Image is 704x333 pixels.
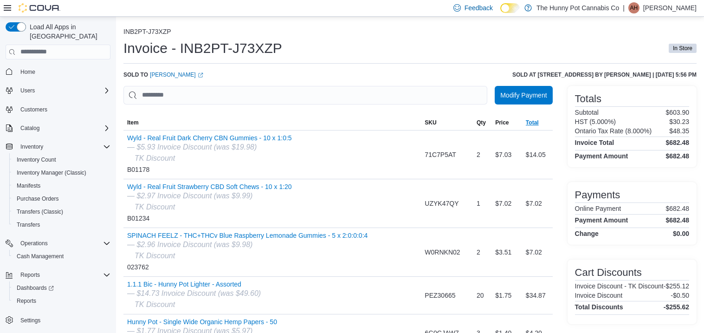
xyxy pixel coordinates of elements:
[135,300,175,308] i: TK Discount
[123,39,282,58] h1: Invoice - INB2PT-J73XZP
[20,271,40,279] span: Reports
[575,118,616,125] h6: HST (5.000%)
[123,28,171,35] button: INB2PT-J73XZP
[20,317,40,324] span: Settings
[17,269,110,281] span: Reports
[135,252,175,260] i: TK Discount
[575,205,621,212] h6: Online Payment
[665,216,689,224] h4: $682.48
[127,288,261,299] div: — $14.73 Invoice Discount (was $49.60)
[522,115,553,130] button: Total
[20,240,48,247] span: Operations
[575,230,599,237] h4: Change
[17,315,44,326] a: Settings
[20,143,43,150] span: Inventory
[13,206,67,217] a: Transfers (Classic)
[17,269,44,281] button: Reports
[491,115,522,130] button: Price
[575,152,628,160] h4: Payment Amount
[9,166,114,179] button: Inventory Manager (Classic)
[17,182,40,189] span: Manifests
[17,208,63,215] span: Transfers (Classic)
[13,251,67,262] a: Cash Management
[575,93,601,104] h3: Totals
[665,139,689,146] h4: $682.48
[13,193,110,204] span: Purchase Orders
[13,282,58,294] a: Dashboards
[19,3,60,13] img: Cova
[575,216,628,224] h4: Payment Amount
[2,268,114,281] button: Reports
[473,194,491,213] div: 1
[495,119,509,126] span: Price
[575,267,642,278] h3: Cart Discounts
[9,192,114,205] button: Purchase Orders
[17,123,110,134] span: Catalog
[20,87,35,94] span: Users
[575,303,623,311] h4: Total Discounts
[127,232,368,273] div: 023762
[26,22,110,41] span: Load All Apps in [GEOGRAPHIC_DATA]
[198,72,203,78] svg: External link
[20,106,47,113] span: Customers
[575,109,599,116] h6: Subtotal
[522,145,553,164] div: $14.05
[9,281,114,294] a: Dashboards
[669,118,689,125] p: $30.23
[13,219,44,230] a: Transfers
[9,153,114,166] button: Inventory Count
[2,237,114,250] button: Operations
[473,243,491,261] div: 2
[673,44,692,52] span: In Store
[123,28,697,37] nav: An example of EuiBreadcrumbs
[628,2,639,13] div: Amy Hall
[491,286,522,305] div: $1.75
[17,104,51,115] a: Customers
[425,247,460,258] span: W0RNKN02
[127,281,261,288] button: 1.1.1 Bic - Hunny Pot Lighter - Assorted
[9,179,114,192] button: Manifests
[2,140,114,153] button: Inventory
[123,115,421,130] button: Item
[17,141,47,152] button: Inventory
[150,71,203,78] a: [PERSON_NAME]External link
[127,142,292,153] div: — $5.93 Invoice Discount (was $19.98)
[500,91,547,100] span: Modify Payment
[491,194,522,213] div: $7.02
[13,180,44,191] a: Manifests
[127,119,139,126] span: Item
[425,119,436,126] span: SKU
[2,65,114,78] button: Home
[664,282,689,290] p: -$255.12
[13,295,40,307] a: Reports
[17,141,110,152] span: Inventory
[127,134,292,175] div: B01178
[135,203,175,211] i: TK Discount
[536,2,619,13] p: The Hunny Pot Cannabis Co
[575,127,652,135] h6: Ontario Tax Rate (8.000%)
[13,251,110,262] span: Cash Management
[127,183,292,190] button: Wyld - Real Fruit Strawberry CBD Soft Chews - 10 x 1:20
[473,145,491,164] div: 2
[17,85,110,96] span: Users
[127,134,292,142] button: Wyld - Real Fruit Dark Cherry CBN Gummies - 10 x 1:0:5
[17,169,86,176] span: Inventory Manager (Classic)
[13,167,110,178] span: Inventory Manager (Classic)
[665,152,689,160] h4: $682.48
[522,243,553,261] div: $7.02
[20,68,35,76] span: Home
[13,206,110,217] span: Transfers (Classic)
[500,3,520,13] input: Dark Mode
[495,86,552,104] button: Modify Payment
[13,154,110,165] span: Inventory Count
[477,119,486,126] span: Qty
[425,198,459,209] span: UZYK47QY
[512,71,697,78] h6: Sold at [STREET_ADDRESS] by [PERSON_NAME] | [DATE] 5:56 PM
[17,85,39,96] button: Users
[421,115,473,130] button: SKU
[2,103,114,116] button: Customers
[669,127,689,135] p: $48.35
[491,243,522,261] div: $3.51
[127,318,277,326] button: Hunny Pot - Single Wide Organic Hemp Papers - 50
